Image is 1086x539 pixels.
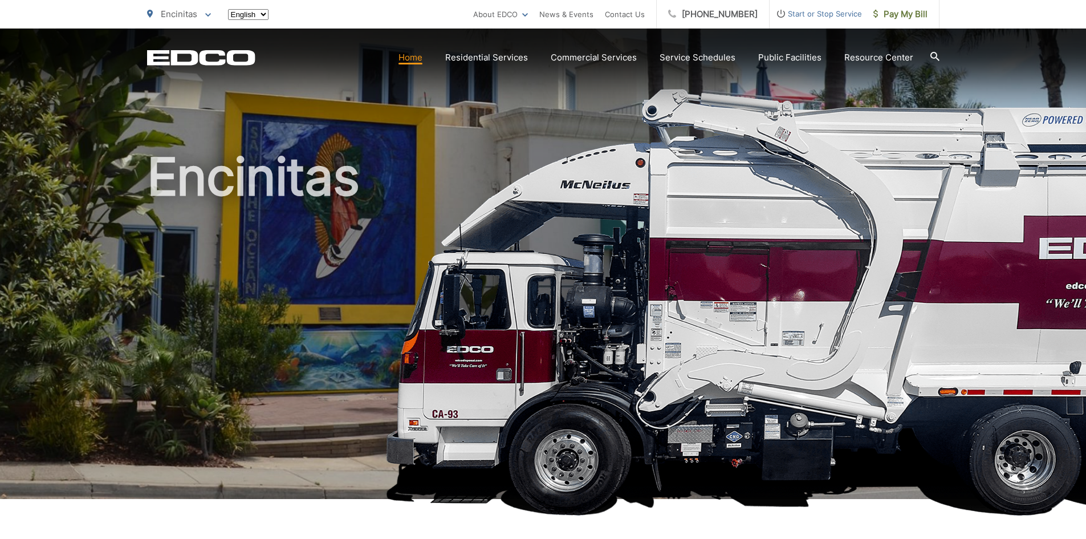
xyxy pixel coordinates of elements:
[660,51,735,64] a: Service Schedules
[758,51,821,64] a: Public Facilities
[147,148,939,509] h1: Encinitas
[473,7,528,21] a: About EDCO
[147,50,255,66] a: EDCD logo. Return to the homepage.
[605,7,645,21] a: Contact Us
[873,7,928,21] span: Pay My Bill
[228,9,269,20] select: Select a language
[445,51,528,64] a: Residential Services
[539,7,593,21] a: News & Events
[551,51,637,64] a: Commercial Services
[161,9,197,19] span: Encinitas
[398,51,422,64] a: Home
[844,51,913,64] a: Resource Center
